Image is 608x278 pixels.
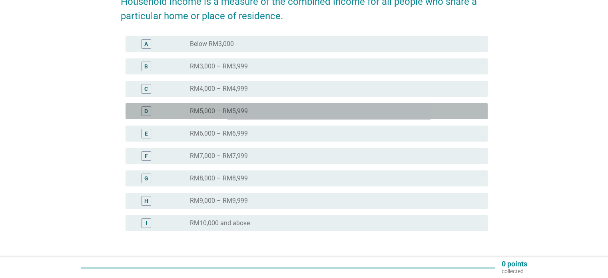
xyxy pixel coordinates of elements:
label: RM10,000 and above [190,219,250,227]
label: RM9,000 – RM9,999 [190,197,248,205]
div: E [145,130,148,138]
div: B [144,62,148,71]
label: RM3,000 – RM3,999 [190,62,248,70]
label: RM7,000 – RM7,999 [190,152,248,160]
p: 0 points [502,260,527,268]
div: A [144,40,148,48]
div: D [144,107,148,116]
p: collected [502,268,527,275]
div: F [145,152,148,160]
label: RM8,000 – RM8,999 [190,174,248,182]
div: C [144,85,148,93]
label: RM6,000 – RM6,999 [190,130,248,138]
label: Below RM3,000 [190,40,234,48]
div: I [146,219,147,228]
label: RM5,000 – RM5,999 [190,107,248,115]
div: H [144,197,148,205]
div: G [144,174,148,183]
label: RM4,000 – RM4,999 [190,85,248,93]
